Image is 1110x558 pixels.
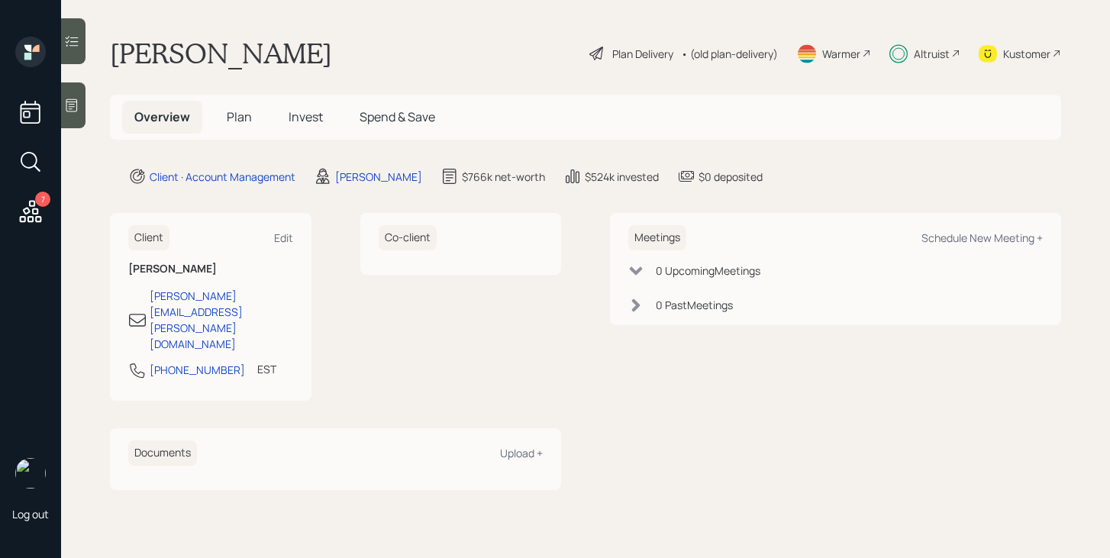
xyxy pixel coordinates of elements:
h6: Meetings [628,225,686,250]
div: Schedule New Meeting + [921,231,1043,245]
div: Kustomer [1003,46,1050,62]
div: • (old plan-delivery) [681,46,778,62]
h6: Client [128,225,169,250]
span: Invest [289,108,323,125]
div: Upload + [500,446,543,460]
span: Spend & Save [360,108,435,125]
div: Altruist [914,46,950,62]
div: [PERSON_NAME][EMAIL_ADDRESS][PERSON_NAME][DOMAIN_NAME] [150,288,293,352]
img: michael-russo-headshot.png [15,458,46,489]
div: $766k net-worth [462,169,545,185]
div: Client · Account Management [150,169,295,185]
div: $0 deposited [699,169,763,185]
div: [PERSON_NAME] [335,169,422,185]
h1: [PERSON_NAME] [110,37,332,70]
div: 0 Upcoming Meeting s [656,263,760,279]
div: Log out [12,507,49,521]
div: 7 [35,192,50,207]
div: EST [257,361,276,377]
div: Warmer [822,46,860,62]
h6: [PERSON_NAME] [128,263,293,276]
div: Edit [274,231,293,245]
div: Plan Delivery [612,46,673,62]
div: [PHONE_NUMBER] [150,362,245,378]
div: 0 Past Meeting s [656,297,733,313]
h6: Co-client [379,225,437,250]
span: Plan [227,108,252,125]
div: $524k invested [585,169,659,185]
span: Overview [134,108,190,125]
h6: Documents [128,440,197,466]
